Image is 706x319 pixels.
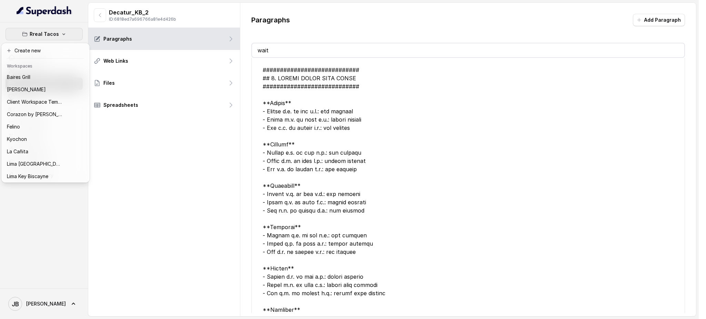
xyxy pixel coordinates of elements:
div: Rreal Tacos [1,43,90,183]
button: Create new [3,44,88,57]
p: Felino [7,123,20,131]
p: Client Workspace Template [7,98,62,106]
button: Rreal Tacos [6,28,83,40]
header: Workspaces [3,60,88,71]
p: Corazon by [PERSON_NAME] [7,110,62,119]
p: Rreal Tacos [30,30,59,38]
p: Lima Key Biscayne [7,172,48,181]
p: Lima [GEOGRAPHIC_DATA] [7,160,62,168]
p: Kyochon [7,135,27,143]
p: Baires Grill [7,73,30,81]
p: La Cañita [7,147,28,156]
p: [PERSON_NAME] [7,85,46,94]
